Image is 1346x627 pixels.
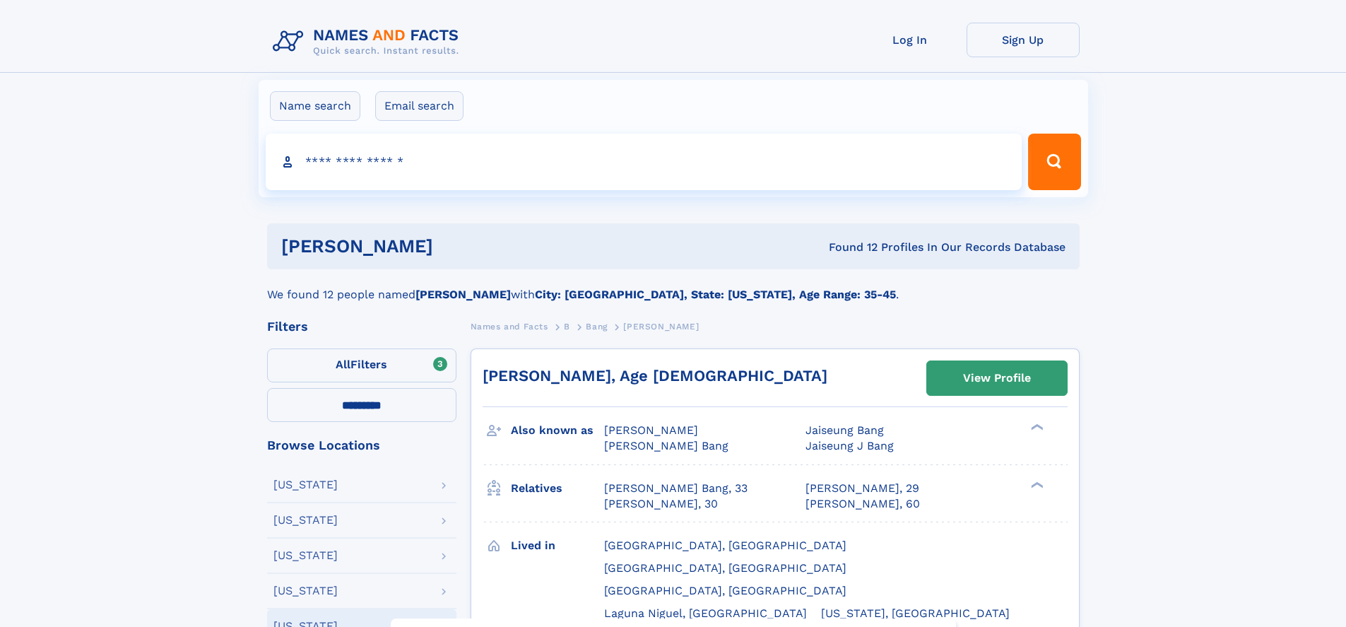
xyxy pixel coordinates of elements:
[511,476,604,500] h3: Relatives
[854,23,967,57] a: Log In
[415,288,511,301] b: [PERSON_NAME]
[267,439,456,452] div: Browse Locations
[604,561,846,575] span: [GEOGRAPHIC_DATA], [GEOGRAPHIC_DATA]
[511,418,604,443] h3: Also known as
[604,423,698,437] span: [PERSON_NAME]
[821,607,1010,620] span: [US_STATE], [GEOGRAPHIC_DATA]
[805,423,884,437] span: Jaiseung Bang
[631,240,1065,255] div: Found 12 Profiles In Our Records Database
[967,23,1080,57] a: Sign Up
[1027,480,1044,489] div: ❯
[267,269,1080,303] div: We found 12 people named with .
[511,534,604,558] h3: Lived in
[604,584,846,597] span: [GEOGRAPHIC_DATA], [GEOGRAPHIC_DATA]
[336,358,350,371] span: All
[375,91,464,121] label: Email search
[927,361,1067,395] a: View Profile
[273,479,338,491] div: [US_STATE]
[1027,423,1044,432] div: ❯
[805,481,919,496] a: [PERSON_NAME], 29
[267,23,471,61] img: Logo Names and Facts
[604,539,846,552] span: [GEOGRAPHIC_DATA], [GEOGRAPHIC_DATA]
[586,317,607,335] a: Bang
[963,362,1031,394] div: View Profile
[586,322,607,332] span: Bang
[604,481,748,496] a: [PERSON_NAME] Bang, 33
[1028,134,1080,190] button: Search Button
[483,367,827,385] a: [PERSON_NAME], Age [DEMOGRAPHIC_DATA]
[604,496,718,512] a: [PERSON_NAME], 30
[273,585,338,597] div: [US_STATE]
[281,238,631,255] h1: [PERSON_NAME]
[267,320,456,333] div: Filters
[267,348,456,382] label: Filters
[273,550,338,561] div: [US_STATE]
[273,515,338,526] div: [US_STATE]
[564,317,570,335] a: B
[623,322,699,332] span: [PERSON_NAME]
[471,317,548,335] a: Names and Facts
[535,288,896,301] b: City: [GEOGRAPHIC_DATA], State: [US_STATE], Age Range: 35-45
[604,439,728,452] span: [PERSON_NAME] Bang
[604,607,807,620] span: Laguna Niguel, [GEOGRAPHIC_DATA]
[266,134,1022,190] input: search input
[270,91,360,121] label: Name search
[805,496,920,512] a: [PERSON_NAME], 60
[564,322,570,332] span: B
[805,439,894,452] span: Jaiseung J Bang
